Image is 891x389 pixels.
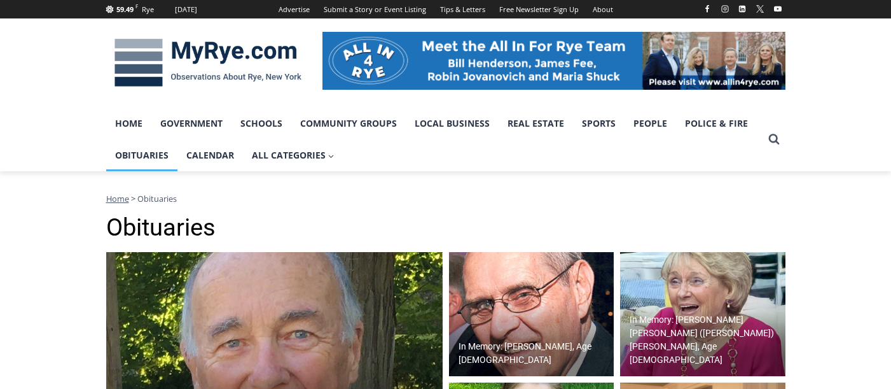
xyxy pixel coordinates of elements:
a: All Categories [243,139,343,171]
img: All in for Rye [322,32,785,89]
a: Local Business [406,108,499,139]
img: MyRye.com [106,30,310,96]
h1: Obituaries [106,213,785,243]
a: Home [106,108,151,139]
a: Government [151,108,231,139]
a: People [625,108,676,139]
div: Rye [142,4,154,15]
nav: Primary Navigation [106,108,763,172]
h2: In Memory: [PERSON_NAME] [PERSON_NAME] ([PERSON_NAME]) [PERSON_NAME], Age [DEMOGRAPHIC_DATA] [630,313,782,367]
a: Calendar [177,139,243,171]
span: 59.49 [116,4,134,14]
a: Real Estate [499,108,573,139]
span: Obituaries [137,193,177,204]
div: [DATE] [175,4,197,15]
a: Linkedin [735,1,750,17]
a: X [752,1,768,17]
a: Obituaries [106,139,177,171]
a: In Memory: [PERSON_NAME] [PERSON_NAME] ([PERSON_NAME]) [PERSON_NAME], Age [DEMOGRAPHIC_DATA] [620,252,785,377]
button: View Search Form [763,128,785,151]
nav: Breadcrumbs [106,192,785,205]
a: Instagram [717,1,733,17]
h2: In Memory: [PERSON_NAME], Age [DEMOGRAPHIC_DATA] [459,340,611,367]
a: Police & Fire [676,108,757,139]
img: Obituary - Donald J. Demas [449,252,614,377]
span: F [135,3,138,10]
a: Community Groups [291,108,406,139]
span: > [131,193,135,204]
img: Obituary - Maureen Catherine Devlin Koecheler [620,252,785,377]
span: All Categories [252,148,335,162]
a: Home [106,193,129,204]
a: Schools [231,108,291,139]
a: In Memory: [PERSON_NAME], Age [DEMOGRAPHIC_DATA] [449,252,614,377]
a: YouTube [770,1,785,17]
a: Facebook [700,1,715,17]
a: Sports [573,108,625,139]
